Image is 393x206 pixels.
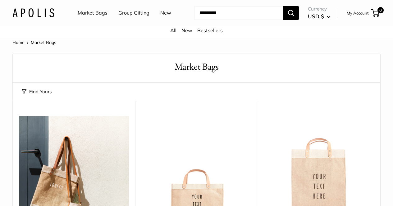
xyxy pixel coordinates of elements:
span: 0 [377,7,384,13]
input: Search... [194,6,283,20]
a: All [170,27,176,33]
a: 0 [372,9,379,17]
a: New [160,8,171,18]
nav: Breadcrumb [12,38,56,46]
a: New [181,27,192,33]
button: Search [283,6,299,20]
img: Apolis [12,8,54,17]
a: Group Gifting [118,8,149,18]
a: Market Bags [78,8,107,18]
button: USD $ [308,11,331,21]
a: Bestsellers [197,27,223,33]
span: USD $ [308,13,324,20]
a: My Account [347,9,369,17]
span: Currency [308,5,331,13]
a: Home [12,40,25,45]
button: Find Yours [22,87,52,96]
span: Market Bags [31,40,56,45]
h1: Market Bags [22,60,371,73]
